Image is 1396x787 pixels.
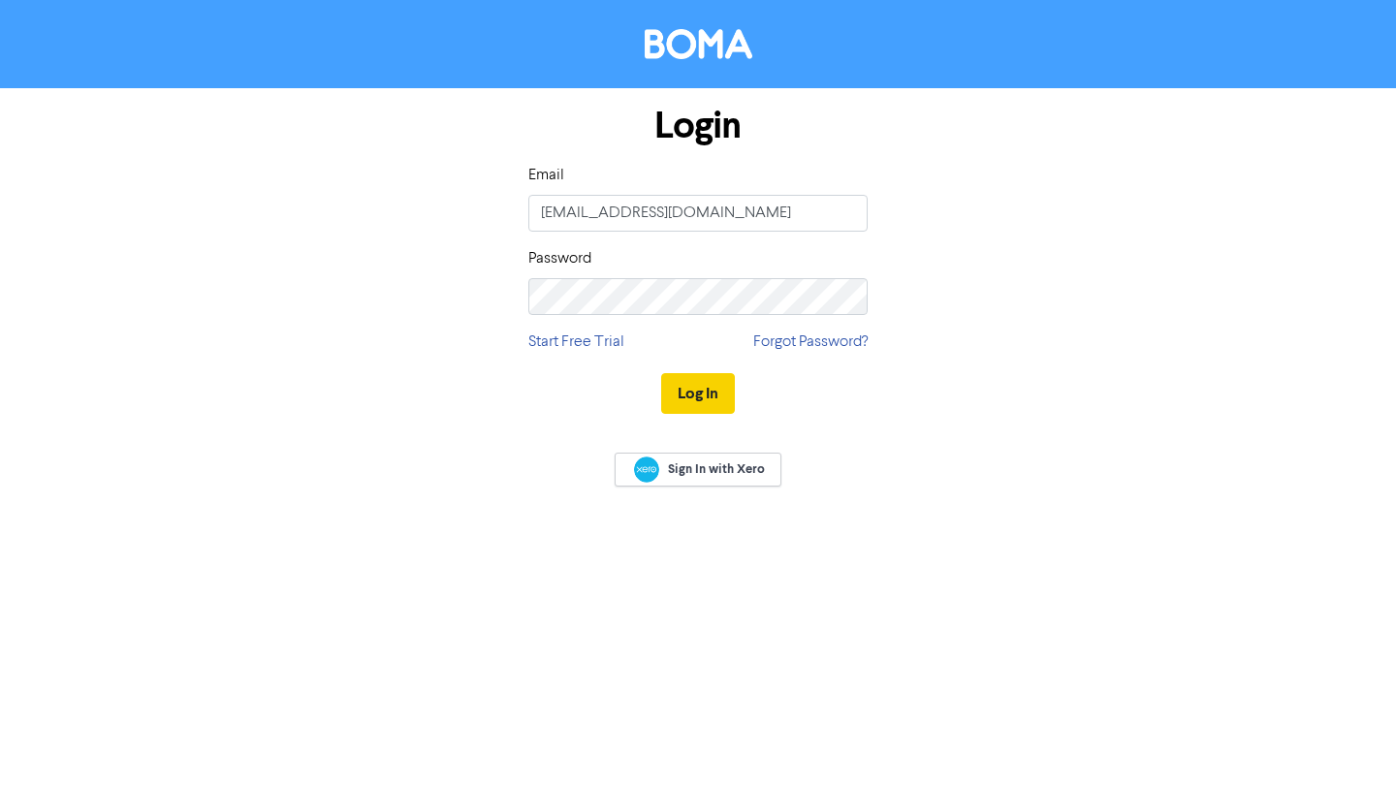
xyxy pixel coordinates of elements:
label: Email [528,164,564,187]
span: Sign In with Xero [668,460,765,478]
img: Xero logo [634,456,659,483]
a: Sign In with Xero [615,453,781,487]
a: Start Free Trial [528,331,624,354]
button: Log In [661,373,735,414]
h1: Login [528,104,868,148]
label: Password [528,247,591,270]
img: BOMA Logo [645,29,752,59]
a: Forgot Password? [753,331,868,354]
